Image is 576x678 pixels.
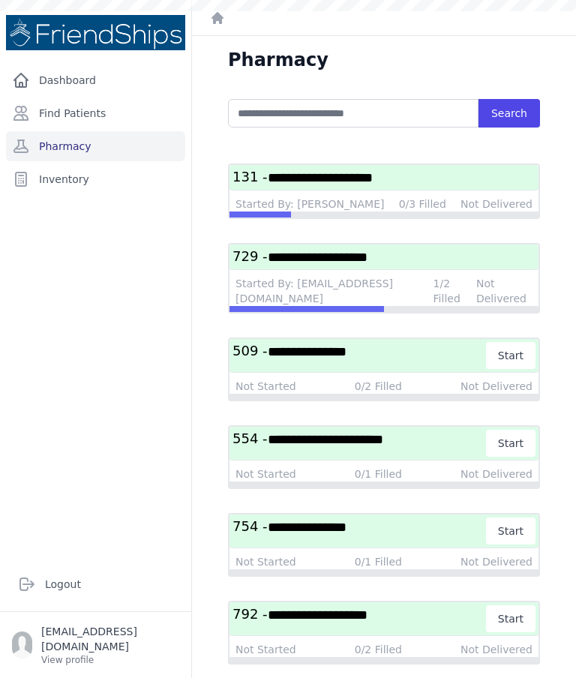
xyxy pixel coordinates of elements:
div: Not Delivered [460,379,532,394]
button: Start [486,605,535,632]
div: Not Delivered [476,276,532,306]
h1: Pharmacy [228,48,328,72]
div: Started By: [EMAIL_ADDRESS][DOMAIN_NAME] [235,276,427,306]
div: Not Started [235,642,296,657]
a: Dashboard [6,65,185,95]
button: Start [486,517,535,544]
button: Start [486,430,535,457]
p: View profile [41,654,179,666]
div: 1/2 Filled [433,276,470,306]
h3: 729 - [232,247,535,266]
div: Not Delivered [460,466,532,481]
div: 0/2 Filled [355,379,402,394]
h3: 131 - [232,168,535,187]
button: Search [478,99,540,127]
a: Pharmacy [6,131,185,161]
div: Not Started [235,466,296,481]
div: Not Started [235,554,296,569]
a: Logout [12,569,179,599]
h3: 509 - [232,342,487,369]
h3: 792 - [232,605,487,632]
a: [EMAIL_ADDRESS][DOMAIN_NAME] View profile [12,624,179,666]
h3: 754 - [232,517,487,544]
h3: 554 - [232,430,487,457]
a: Find Patients [6,98,185,128]
div: Not Delivered [460,196,532,211]
div: 0/2 Filled [355,642,402,657]
a: Inventory [6,164,185,194]
div: 0/1 Filled [355,554,402,569]
p: [EMAIL_ADDRESS][DOMAIN_NAME] [41,624,179,654]
div: Started By: [PERSON_NAME] [235,196,384,211]
img: Medical Missions EMR [6,15,185,50]
button: Start [486,342,535,369]
div: Not Started [235,379,296,394]
div: 0/3 Filled [399,196,446,211]
div: 0/1 Filled [355,466,402,481]
div: Not Delivered [460,554,532,569]
div: Not Delivered [460,642,532,657]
